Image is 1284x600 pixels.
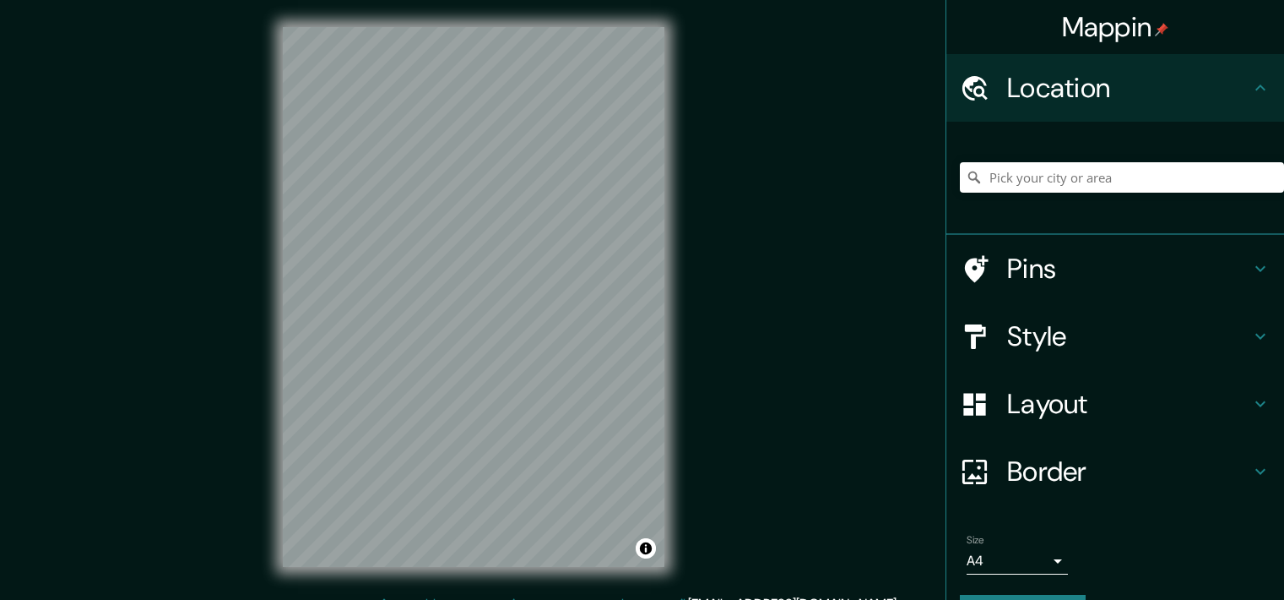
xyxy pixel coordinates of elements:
h4: Pins [1007,252,1250,286]
div: Border [946,438,1284,505]
canvas: Map [283,27,664,567]
h4: Layout [1007,387,1250,421]
label: Size [967,533,984,548]
h4: Style [1007,319,1250,353]
div: Pins [946,235,1284,303]
h4: Border [1007,455,1250,488]
img: pin-icon.png [1155,23,1168,36]
div: A4 [967,548,1068,575]
div: Style [946,303,1284,370]
div: Layout [946,370,1284,438]
button: Toggle attribution [636,538,656,559]
h4: Location [1007,71,1250,105]
h4: Mappin [1062,10,1169,44]
input: Pick your city or area [960,162,1284,193]
div: Location [946,54,1284,122]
